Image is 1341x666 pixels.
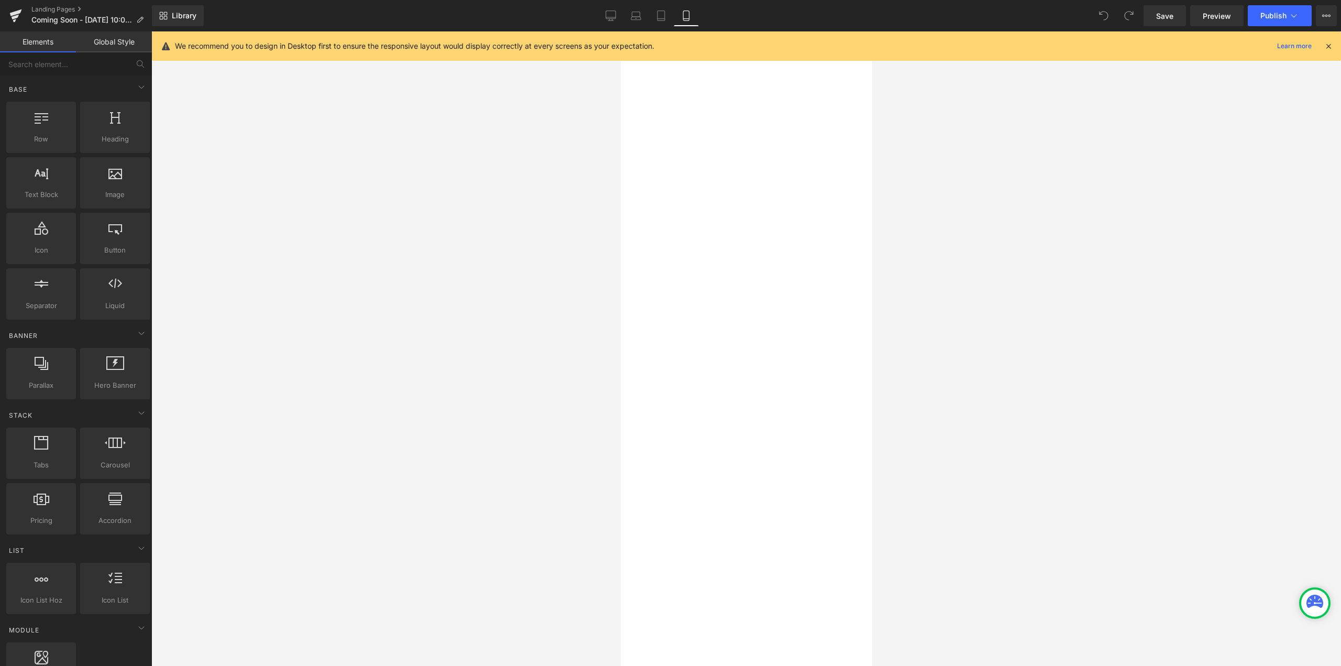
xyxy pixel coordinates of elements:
[8,545,26,555] span: List
[83,460,147,471] span: Carousel
[9,134,73,145] span: Row
[8,625,40,635] span: Module
[648,5,674,26] a: Tablet
[1093,5,1114,26] button: Undo
[1260,12,1287,20] span: Publish
[674,5,699,26] a: Mobile
[9,515,73,526] span: Pricing
[83,134,147,145] span: Heading
[1248,5,1312,26] button: Publish
[623,5,648,26] a: Laptop
[175,40,654,52] p: We recommend you to design in Desktop first to ensure the responsive layout would display correct...
[83,515,147,526] span: Accordion
[9,189,73,200] span: Text Block
[152,5,204,26] a: New Library
[83,380,147,391] span: Hero Banner
[8,331,39,341] span: Banner
[83,595,147,606] span: Icon List
[31,5,152,14] a: Landing Pages
[9,595,73,606] span: Icon List Hoz
[83,300,147,311] span: Liquid
[9,380,73,391] span: Parallax
[1118,5,1139,26] button: Redo
[8,84,28,94] span: Base
[9,245,73,256] span: Icon
[83,245,147,256] span: Button
[1156,10,1173,21] span: Save
[9,460,73,471] span: Tabs
[1273,40,1316,52] a: Learn more
[83,189,147,200] span: Image
[1316,5,1337,26] button: More
[172,11,196,20] span: Library
[1190,5,1244,26] a: Preview
[8,410,34,420] span: Stack
[9,300,73,311] span: Separator
[31,16,132,24] span: Coming Soon - [DATE] 10:06:26
[1203,10,1231,21] span: Preview
[598,5,623,26] a: Desktop
[76,31,152,52] a: Global Style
